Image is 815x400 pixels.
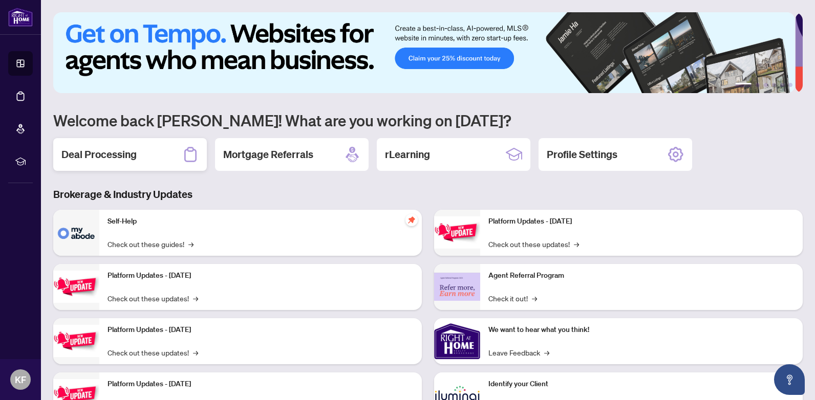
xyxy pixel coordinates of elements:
[193,293,198,304] span: →
[574,238,579,250] span: →
[188,238,194,250] span: →
[547,147,617,162] h2: Profile Settings
[108,347,198,358] a: Check out these updates!→
[756,83,760,87] button: 2
[488,238,579,250] a: Check out these updates!→
[488,270,795,281] p: Agent Referral Program
[434,318,480,364] img: We want to hear what you think!
[735,83,752,87] button: 1
[108,216,414,227] p: Self-Help
[788,83,792,87] button: 6
[53,12,795,93] img: Slide 0
[53,187,803,202] h3: Brokerage & Industry Updates
[108,238,194,250] a: Check out these guides!→
[15,372,26,387] span: KF
[108,270,414,281] p: Platform Updates - [DATE]
[108,293,198,304] a: Check out these updates!→
[61,147,137,162] h2: Deal Processing
[488,293,537,304] a: Check it out!→
[53,210,99,256] img: Self-Help
[53,325,99,357] img: Platform Updates - July 21, 2025
[764,83,768,87] button: 3
[434,273,480,301] img: Agent Referral Program
[193,347,198,358] span: →
[108,379,414,390] p: Platform Updates - [DATE]
[544,347,549,358] span: →
[53,110,803,130] h1: Welcome back [PERSON_NAME]! What are you working on [DATE]?
[780,83,784,87] button: 5
[488,347,549,358] a: Leave Feedback→
[53,271,99,303] img: Platform Updates - September 16, 2025
[488,379,795,390] p: Identify your Client
[772,83,776,87] button: 4
[385,147,430,162] h2: rLearning
[434,216,480,249] img: Platform Updates - June 23, 2025
[774,364,805,395] button: Open asap
[488,216,795,227] p: Platform Updates - [DATE]
[108,324,414,336] p: Platform Updates - [DATE]
[8,8,33,27] img: logo
[223,147,313,162] h2: Mortgage Referrals
[532,293,537,304] span: →
[405,214,418,226] span: pushpin
[488,324,795,336] p: We want to hear what you think!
